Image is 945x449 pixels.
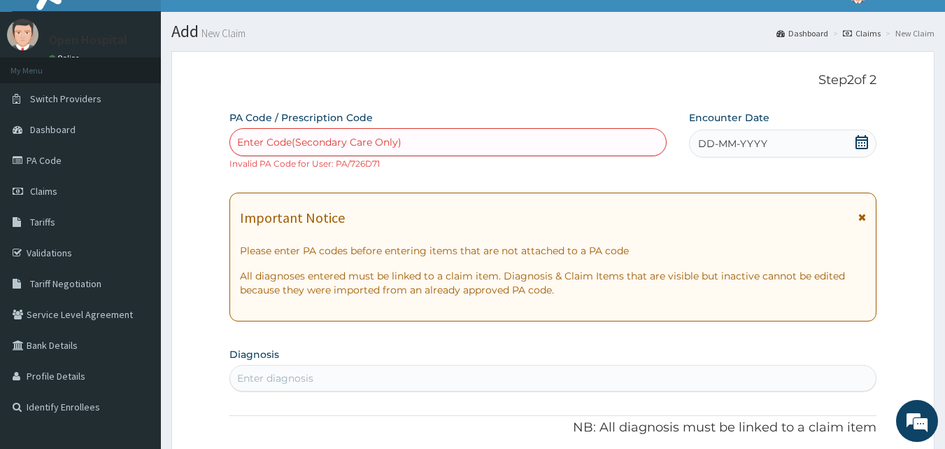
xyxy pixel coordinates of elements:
[81,135,193,277] span: We're online!
[229,7,263,41] div: Minimize live chat window
[240,210,345,226] h1: Important Notice
[240,269,867,297] p: All diagnoses entered must be linked to a claim item. Diagnosis & Claim Items that are visible bu...
[776,27,828,39] a: Dashboard
[49,34,127,46] p: Open Hospital
[689,111,769,125] label: Encounter Date
[229,347,279,361] label: Diagnosis
[30,185,57,198] span: Claims
[229,73,877,88] p: Step 2 of 2
[229,419,877,437] p: NB: All diagnosis must be linked to a claim item
[30,216,55,228] span: Tariffs
[7,19,38,50] img: User Image
[843,27,881,39] a: Claims
[30,92,101,105] span: Switch Providers
[240,244,867,258] p: Please enter PA codes before entering items that are not attached to a PA code
[237,371,313,385] div: Enter diagnosis
[237,135,402,149] div: Enter Code(Secondary Care Only)
[229,111,373,125] label: PA Code / Prescription Code
[882,27,935,39] li: New Claim
[26,70,57,105] img: d_794563401_company_1708531726252_794563401
[73,78,235,97] div: Chat with us now
[7,300,267,349] textarea: Type your message and hit 'Enter'
[30,277,101,290] span: Tariff Negotiation
[30,123,76,136] span: Dashboard
[49,53,83,63] a: Online
[229,158,380,169] small: Invalid PA Code for User: PA/726D71
[171,22,935,41] h1: Add
[698,137,767,151] span: DD-MM-YYYY
[199,28,246,39] small: New Claim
